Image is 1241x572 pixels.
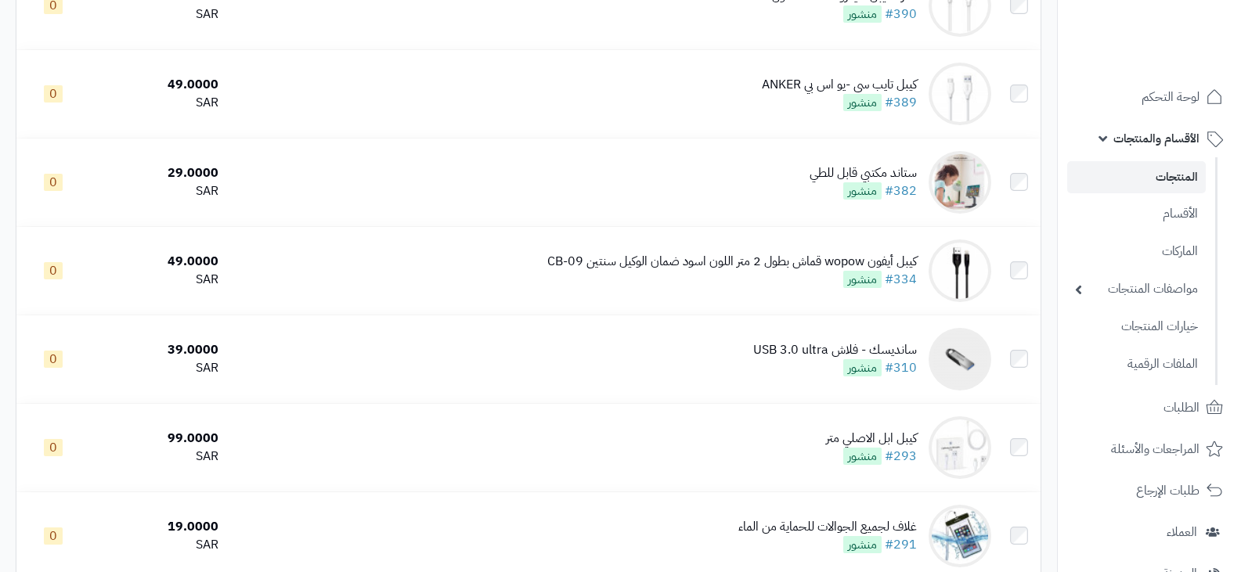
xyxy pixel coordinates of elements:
a: #389 [885,93,917,112]
div: 39.0000 [97,341,218,359]
a: طلبات الإرجاع [1067,472,1232,509]
a: خيارات المنتجات [1067,310,1206,344]
a: الأقسام [1067,197,1206,231]
span: منشور [843,5,882,23]
a: مواصفات المنتجات [1067,272,1206,306]
span: لوحة التحكم [1142,86,1200,108]
div: كيبل تايب سي -يو اس بي ANKER [762,76,917,94]
a: الملفات الرقمية [1067,347,1206,381]
span: 0 [44,262,63,279]
span: الطلبات [1163,397,1200,419]
span: 0 [44,174,63,191]
div: SAR [97,536,218,554]
span: الأقسام والمنتجات [1113,128,1200,149]
span: منشور [843,182,882,200]
div: 99.0000 [97,430,218,448]
span: العملاء [1167,521,1197,543]
div: كيبل أيفون wopow قماش بطول 2 متر اللون اسود ضمان الوكيل سنتين CB-09 [547,253,917,271]
span: طلبات الإرجاع [1136,480,1200,502]
a: #291 [885,535,917,554]
div: ستاند مكتبي قابل للطي [810,164,917,182]
img: كيبل تايب سي -يو اس بي ANKER [929,63,991,125]
div: SAR [97,448,218,466]
span: 0 [44,351,63,368]
div: 49.0000 [97,76,218,94]
a: #382 [885,182,917,200]
img: ستاند مكتبي قابل للطي [929,151,991,214]
div: SAR [97,271,218,289]
div: 49.0000 [97,253,218,271]
img: كيبل ابل الاصلي متر [929,416,991,479]
span: 0 [44,439,63,456]
a: لوحة التحكم [1067,78,1232,116]
a: العملاء [1067,513,1232,551]
img: غلاف لجميع الجوالات للحماية من الماء [929,505,991,567]
div: سانديسك - فلاش USB 3.0 ultra [753,341,917,359]
div: 19.0000 [97,518,218,536]
span: منشور [843,536,882,553]
div: 29.0000 [97,164,218,182]
img: سانديسك - فلاش USB 3.0 ultra [929,328,991,390]
div: SAR [97,182,218,200]
div: كيبل ابل الاصلي متر [826,430,917,448]
a: #293 [885,447,917,466]
a: #310 [885,358,917,377]
span: 0 [44,85,63,103]
a: المنتجات [1067,161,1206,193]
a: الطلبات [1067,389,1232,426]
div: غلاف لجميع الجوالات للحماية من الماء [738,518,917,536]
span: منشور [843,94,882,111]
img: كيبل أيفون wopow قماش بطول 2 متر اللون اسود ضمان الوكيل سنتين CB-09 [929,239,991,302]
div: SAR [97,359,218,377]
span: منشور [843,448,882,465]
span: المراجعات والأسئلة [1111,438,1200,460]
div: SAR [97,94,218,112]
span: 0 [44,527,63,545]
span: منشور [843,271,882,288]
a: #334 [885,270,917,289]
a: المراجعات والأسئلة [1067,430,1232,468]
a: #390 [885,5,917,23]
div: SAR [97,5,218,23]
a: الماركات [1067,235,1206,268]
span: منشور [843,359,882,376]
